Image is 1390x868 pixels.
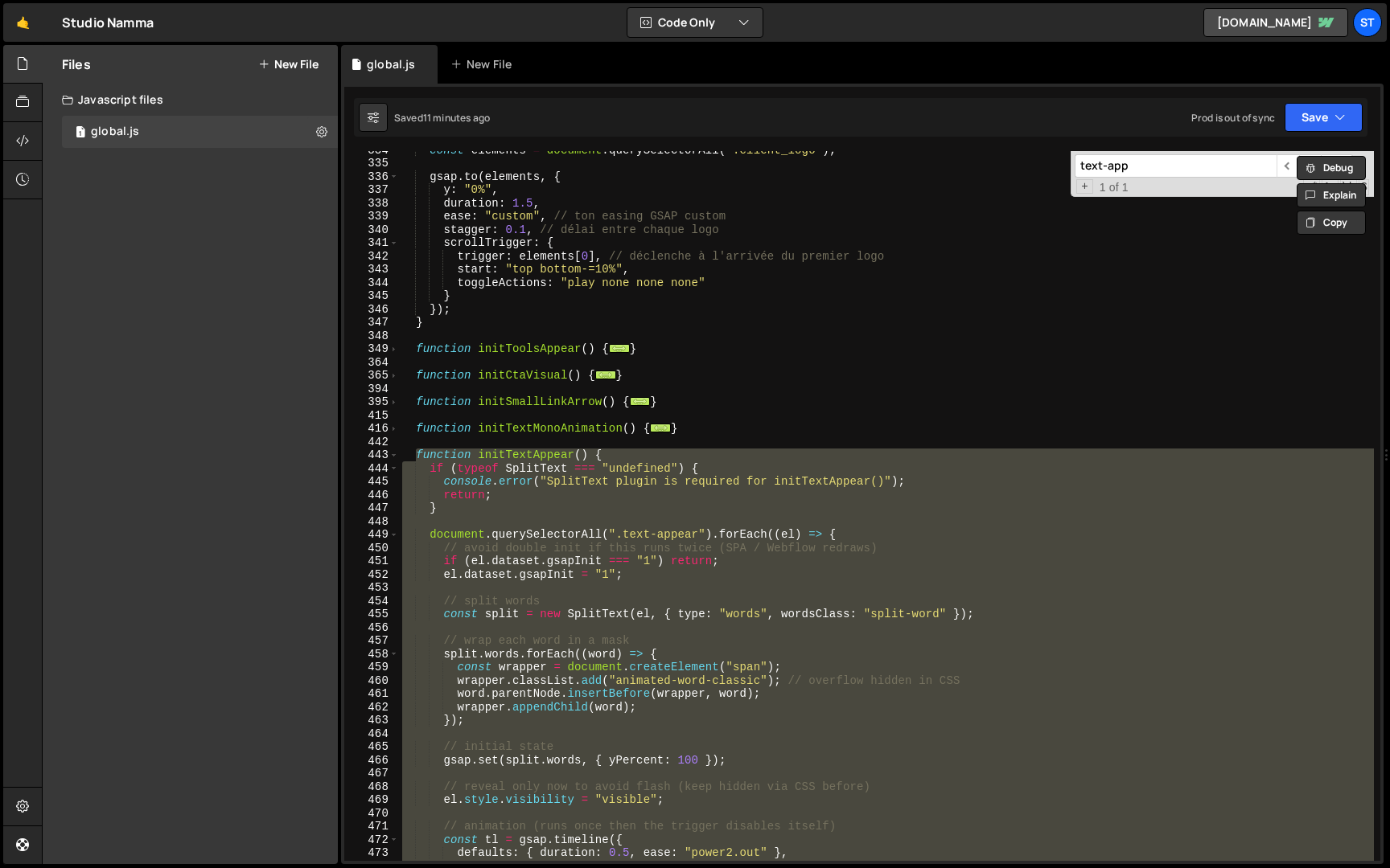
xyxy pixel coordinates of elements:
[62,13,154,32] div: Studio Namma
[394,111,490,125] div: Saved
[91,125,139,139] div: global.js
[344,409,399,423] div: 415
[344,475,399,489] div: 445
[344,502,399,515] div: 447
[344,342,399,356] div: 349
[258,58,319,71] button: New File
[344,422,399,436] div: 416
[43,84,338,116] div: Javascript files
[344,157,399,170] div: 335
[344,263,399,276] div: 343
[344,436,399,449] div: 442
[650,424,671,432] span: ...
[344,330,399,343] div: 348
[344,820,399,833] div: 471
[609,344,630,353] span: ...
[344,634,399,648] div: 457
[344,621,399,635] div: 456
[1093,181,1135,194] span: 1 of 1
[1277,154,1299,178] span: ​
[344,542,399,555] div: 450
[344,250,399,264] div: 342
[62,55,91,73] h2: Files
[1297,183,1366,207] button: Explain
[344,754,399,768] div: 466
[344,395,399,409] div: 395
[344,833,399,847] div: 472
[344,515,399,529] div: 448
[1297,156,1366,180] button: Debug
[344,369,399,383] div: 365
[344,462,399,476] div: 444
[344,608,399,621] div: 455
[344,356,399,370] div: 364
[344,740,399,754] div: 465
[344,661,399,674] div: 459
[344,223,399,237] div: 340
[344,714,399,727] div: 463
[344,793,399,807] div: 469
[344,197,399,211] div: 338
[344,170,399,184] div: 336
[344,701,399,714] div: 462
[344,807,399,821] div: 470
[344,648,399,661] div: 458
[3,3,43,42] a: 🤙
[344,581,399,595] div: 453
[344,674,399,688] div: 460
[627,8,763,37] button: Code Only
[344,489,399,502] div: 446
[344,767,399,780] div: 467
[1075,154,1277,178] input: Search for
[344,448,399,462] div: 443
[344,183,399,197] div: 337
[344,595,399,608] div: 454
[62,116,338,148] div: 16482/44667.js
[344,303,399,317] div: 346
[344,568,399,582] div: 452
[1353,8,1382,37] a: St
[344,210,399,223] div: 339
[344,555,399,568] div: 451
[367,56,415,72] div: global.js
[344,780,399,794] div: 468
[344,276,399,290] div: 344
[450,56,518,72] div: New File
[595,371,616,379] span: ...
[630,397,651,406] span: ...
[344,316,399,330] div: 347
[1076,179,1093,194] span: Toggle Replace mode
[344,846,399,860] div: 473
[76,127,85,140] span: 1
[1297,211,1366,235] button: Copy
[344,383,399,396] div: 394
[344,528,399,542] div: 449
[1285,103,1363,132] button: Save
[344,727,399,741] div: 464
[344,687,399,701] div: 461
[423,111,490,125] div: 11 minutes ago
[1203,8,1348,37] a: [DOMAIN_NAME]
[1191,111,1275,125] div: Prod is out of sync
[344,236,399,250] div: 341
[344,289,399,303] div: 345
